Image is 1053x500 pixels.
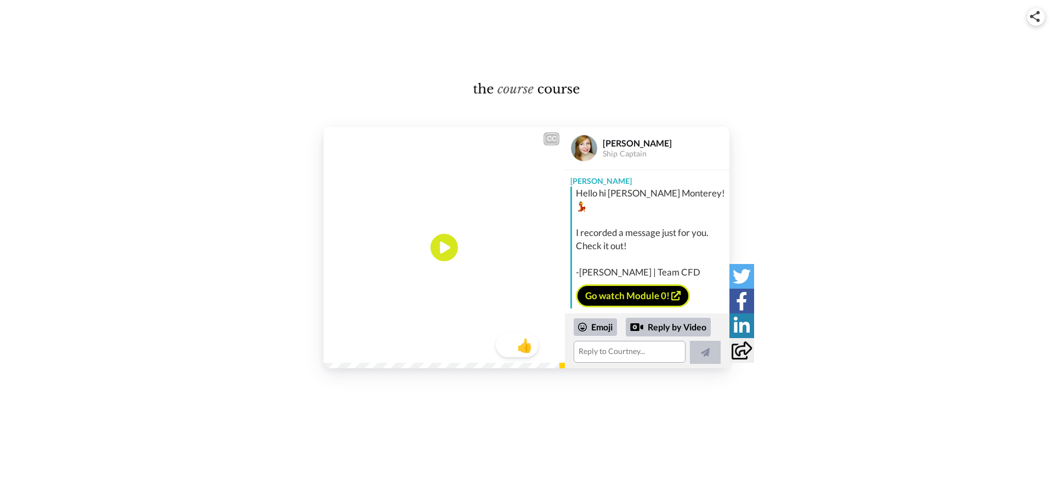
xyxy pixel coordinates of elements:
img: Profile Image [571,135,597,161]
div: Reply by Video [630,321,643,334]
div: Hello hi [PERSON_NAME] Monterey! 💃 I recorded a message just for you. Check it out! -[PERSON_NAME... [576,187,727,279]
div: CC [545,133,558,144]
button: 1👍 [496,333,539,357]
a: Go watch Module 0! [576,284,690,307]
span: / [353,341,356,354]
div: [PERSON_NAME] [603,138,729,148]
img: logo [472,66,581,110]
div: [PERSON_NAME] [565,170,729,187]
div: Ship Captain [603,149,729,159]
img: ic_share.svg [1030,11,1040,22]
div: Reply by Video [626,318,711,336]
span: 1 [496,338,511,353]
span: 👍 [511,336,539,354]
img: Full screen [544,342,555,353]
span: 0:36 [359,341,378,354]
div: Emoji [574,318,617,336]
span: 0:00 [331,341,350,354]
